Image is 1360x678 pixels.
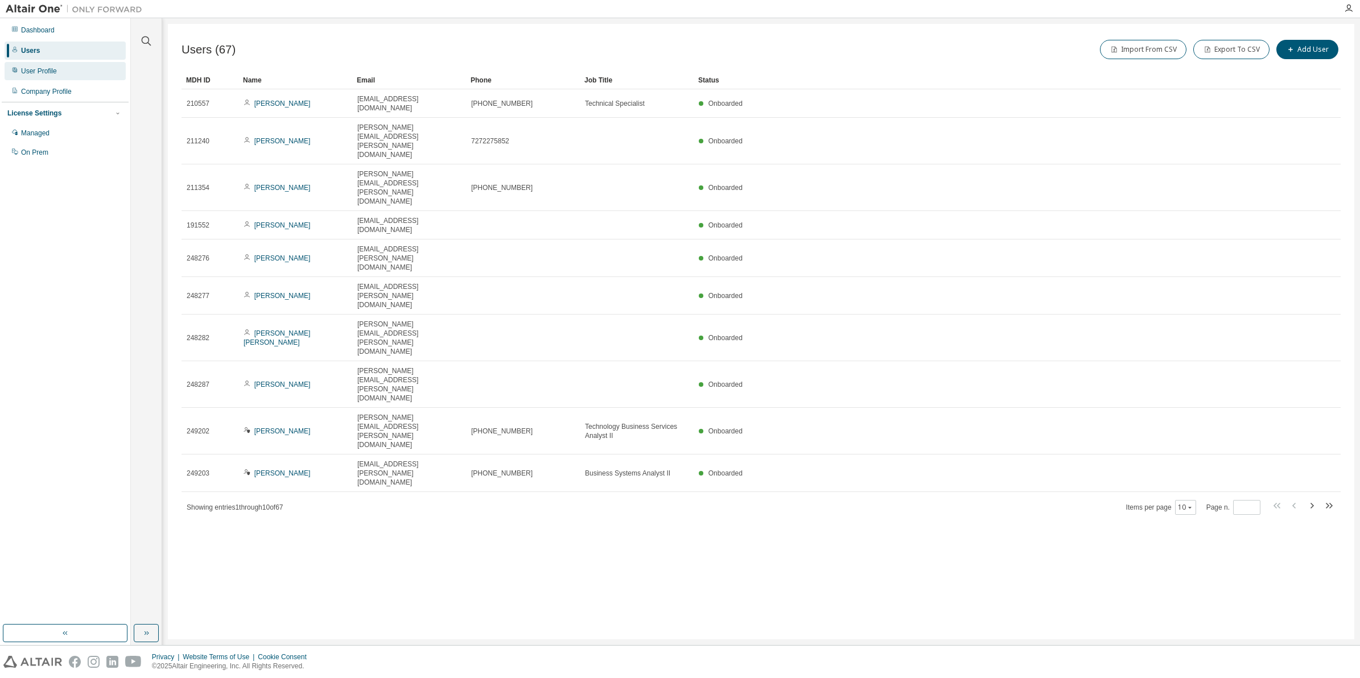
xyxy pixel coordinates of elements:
[471,183,533,192] span: [PHONE_NUMBER]
[357,169,461,206] span: [PERSON_NAME][EMAIL_ADDRESS][PERSON_NAME][DOMAIN_NAME]
[357,123,461,159] span: [PERSON_NAME][EMAIL_ADDRESS][PERSON_NAME][DOMAIN_NAME]
[708,292,743,300] span: Onboarded
[3,656,62,668] img: altair_logo.svg
[187,221,209,230] span: 191552
[471,469,533,478] span: [PHONE_NUMBER]
[187,503,283,511] span: Showing entries 1 through 10 of 67
[187,333,209,342] span: 248282
[6,3,148,15] img: Altair One
[152,652,183,662] div: Privacy
[21,26,55,35] div: Dashboard
[708,334,743,342] span: Onboarded
[187,254,209,263] span: 248276
[254,292,311,300] a: [PERSON_NAME]
[585,422,689,440] span: Technology Business Services Analyst II
[244,329,310,346] a: [PERSON_NAME] [PERSON_NAME]
[254,427,311,435] a: [PERSON_NAME]
[708,221,743,229] span: Onboarded
[183,652,258,662] div: Website Terms of Use
[708,137,743,145] span: Onboarded
[708,381,743,388] span: Onboarded
[187,291,209,300] span: 248277
[708,100,743,108] span: Onboarded
[21,67,57,76] div: User Profile
[187,137,209,146] span: 211240
[186,71,234,89] div: MDH ID
[357,216,461,234] span: [EMAIL_ADDRESS][DOMAIN_NAME]
[471,137,509,146] span: 7272275852
[357,460,461,487] span: [EMAIL_ADDRESS][PERSON_NAME][DOMAIN_NAME]
[69,656,81,668] img: facebook.svg
[187,427,209,436] span: 249202
[125,656,142,668] img: youtube.svg
[1178,503,1193,512] button: 10
[585,469,670,478] span: Business Systems Analyst II
[698,71,1281,89] div: Status
[258,652,313,662] div: Cookie Consent
[708,184,743,192] span: Onboarded
[1100,40,1186,59] button: Import From CSV
[187,469,209,478] span: 249203
[21,129,50,138] div: Managed
[357,94,461,113] span: [EMAIL_ADDRESS][DOMAIN_NAME]
[1193,40,1270,59] button: Export To CSV
[708,254,743,262] span: Onboarded
[585,99,645,108] span: Technical Specialist
[254,137,311,145] a: [PERSON_NAME]
[7,109,61,118] div: License Settings
[254,254,311,262] a: [PERSON_NAME]
[106,656,118,668] img: linkedin.svg
[21,148,48,157] div: On Prem
[187,99,209,108] span: 210557
[357,320,461,356] span: [PERSON_NAME][EMAIL_ADDRESS][PERSON_NAME][DOMAIN_NAME]
[254,184,311,192] a: [PERSON_NAME]
[357,71,461,89] div: Email
[21,46,40,55] div: Users
[471,427,533,436] span: [PHONE_NUMBER]
[187,183,209,192] span: 211354
[254,469,311,477] a: [PERSON_NAME]
[1126,500,1196,515] span: Items per page
[1206,500,1260,515] span: Page n.
[1276,40,1338,59] button: Add User
[357,245,461,272] span: [EMAIL_ADDRESS][PERSON_NAME][DOMAIN_NAME]
[21,87,72,96] div: Company Profile
[708,469,743,477] span: Onboarded
[254,100,311,108] a: [PERSON_NAME]
[471,99,533,108] span: [PHONE_NUMBER]
[254,381,311,388] a: [PERSON_NAME]
[88,656,100,668] img: instagram.svg
[584,71,689,89] div: Job Title
[357,413,461,449] span: [PERSON_NAME][EMAIL_ADDRESS][PERSON_NAME][DOMAIN_NAME]
[708,427,743,435] span: Onboarded
[254,221,311,229] a: [PERSON_NAME]
[182,43,236,56] span: Users (67)
[187,380,209,389] span: 248287
[243,71,348,89] div: Name
[471,71,575,89] div: Phone
[357,366,461,403] span: [PERSON_NAME][EMAIL_ADDRESS][PERSON_NAME][DOMAIN_NAME]
[357,282,461,309] span: [EMAIL_ADDRESS][PERSON_NAME][DOMAIN_NAME]
[152,662,314,671] p: © 2025 Altair Engineering, Inc. All Rights Reserved.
